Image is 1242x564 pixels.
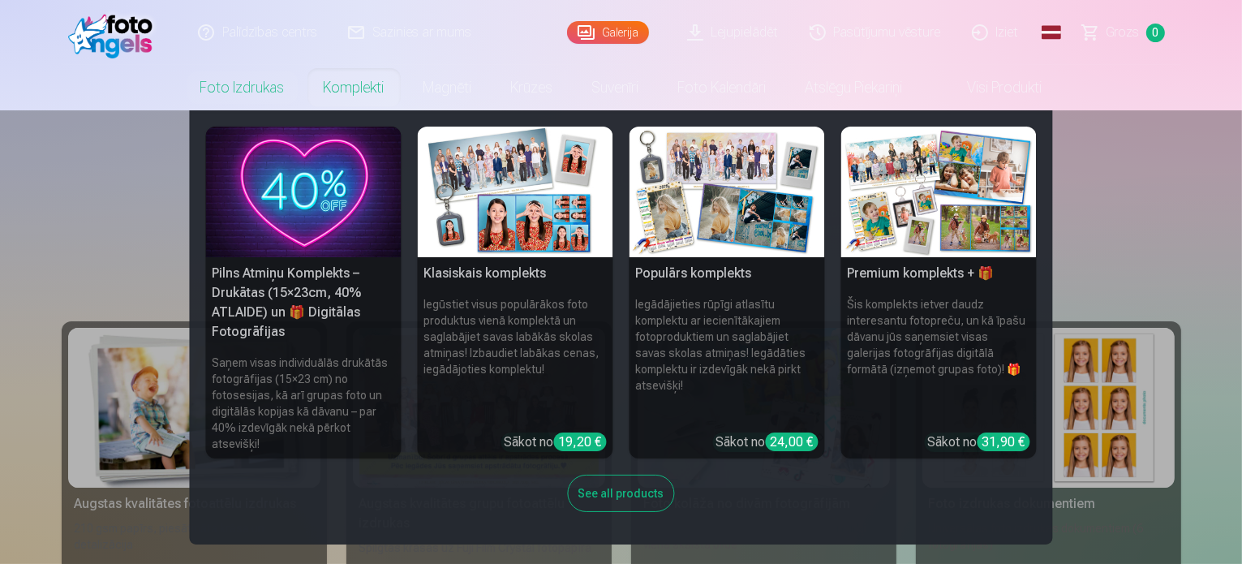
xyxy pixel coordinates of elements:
span: 0 [1146,24,1165,42]
h6: Saņem visas individuālās drukātās fotogrāfijas (15×23 cm) no fotosesijas, kā arī grupas foto un d... [206,348,402,459]
h5: Klasiskais komplekts [418,257,613,290]
a: Pilns Atmiņu Komplekts – Drukātas (15×23cm, 40% ATLAIDE) un 🎁 Digitālas Fotogrāfijas Pilns Atmiņu... [206,127,402,459]
a: Visi produkti [922,65,1062,110]
div: 19,20 € [554,433,607,451]
a: Krūzes [492,65,573,110]
a: Premium komplekts + 🎁 Premium komplekts + 🎁Šis komplekts ietver daudz interesantu fotopreču, un k... [841,127,1037,459]
h6: Iegādājieties rūpīgi atlasītu komplektu ar iecienītākajiem fotoproduktiem un saglabājiet savas sk... [630,290,825,426]
img: Premium komplekts + 🎁 [841,127,1037,257]
img: /fa1 [68,6,161,58]
a: Atslēgu piekariņi [786,65,922,110]
img: Populārs komplekts [630,127,825,257]
h6: Iegūstiet visus populārākos foto produktus vienā komplektā un saglabājiet savas labākās skolas at... [418,290,613,426]
h6: Šis komplekts ietver daudz interesantu fotopreču, un kā īpašu dāvanu jūs saņemsiet visas galerija... [841,290,1037,426]
div: Sākot no [505,433,607,452]
a: See all products [568,484,675,501]
a: Populārs komplektsPopulārs komplektsIegādājieties rūpīgi atlasītu komplektu ar iecienītākajiem fo... [630,127,825,459]
a: Galerija [567,21,649,44]
div: 24,00 € [766,433,819,451]
div: 31,90 € [978,433,1030,451]
a: Foto izdrukas [181,65,304,110]
a: Foto kalendāri [659,65,786,110]
h5: Premium komplekts + 🎁 [841,257,1037,290]
h5: Pilns Atmiņu Komplekts – Drukātas (15×23cm, 40% ATLAIDE) un 🎁 Digitālas Fotogrāfijas [206,257,402,348]
div: Sākot no [928,433,1030,452]
span: Grozs [1107,23,1140,42]
a: Suvenīri [573,65,659,110]
a: Komplekti [304,65,404,110]
a: Klasiskais komplektsKlasiskais komplektsIegūstiet visus populārākos foto produktus vienā komplekt... [418,127,613,459]
h5: Populārs komplekts [630,257,825,290]
img: Klasiskais komplekts [418,127,613,257]
div: Sākot no [716,433,819,452]
img: Pilns Atmiņu Komplekts – Drukātas (15×23cm, 40% ATLAIDE) un 🎁 Digitālas Fotogrāfijas [206,127,402,257]
a: Magnēti [404,65,492,110]
div: See all products [568,475,675,512]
